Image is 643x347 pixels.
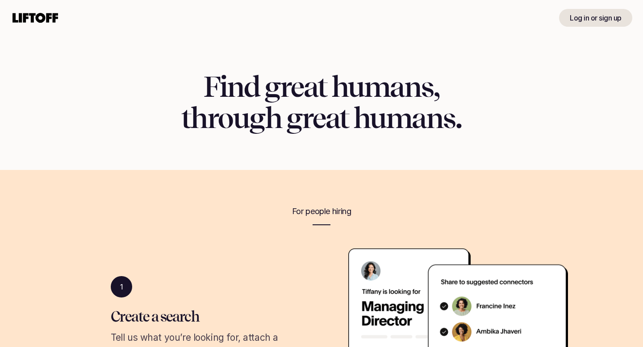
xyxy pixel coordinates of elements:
[204,70,439,104] span: Find great humans,
[63,206,580,217] p: For people hiring
[559,9,632,27] a: Log in or sign up
[181,101,462,135] span: through great humans.
[111,308,307,325] h1: Create a search
[120,281,123,292] p: 1
[570,12,622,23] p: Log in or sign up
